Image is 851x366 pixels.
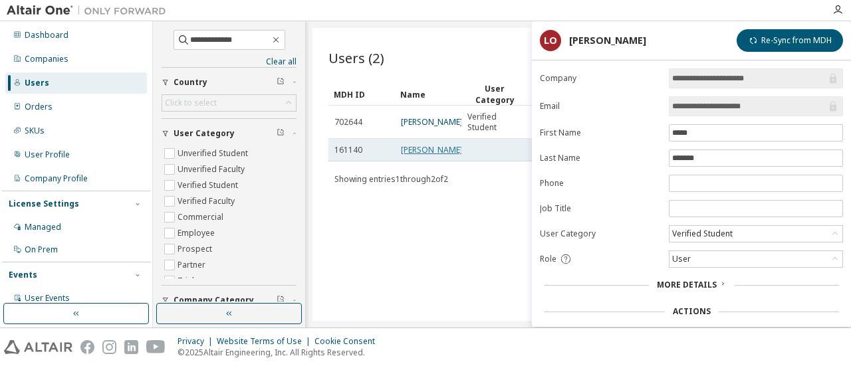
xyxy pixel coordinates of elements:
div: User [669,251,842,267]
label: Unverified Student [178,145,251,161]
div: [PERSON_NAME] [569,35,646,46]
span: Users (2) [328,48,384,67]
label: Commercial [178,209,226,225]
div: Company Profile [25,173,88,184]
label: Email [540,101,661,112]
label: Company [540,73,661,84]
label: Verified Faculty [178,193,237,209]
div: License Settings [9,199,79,209]
div: Managed [25,222,61,232]
a: Clear all [162,56,297,67]
label: Last Name [540,153,661,163]
img: Altair One [7,4,173,17]
div: Cookie Consent [314,336,383,347]
span: Role [540,254,556,264]
button: Company Category [162,286,297,315]
span: Showing entries 1 through 2 of 2 [334,173,448,185]
span: Country [174,77,207,88]
span: Clear filter [277,295,285,306]
span: 702644 [334,117,362,128]
div: Companies [25,54,68,64]
span: User Category [174,128,235,139]
div: Dashboard [25,30,68,41]
div: User Profile [25,149,70,160]
div: Actions [673,306,711,317]
div: User Category [467,83,523,106]
div: Privacy [178,336,217,347]
label: Verified Student [178,177,241,193]
label: User Category [540,229,661,239]
div: LO [540,30,561,51]
label: Prospect [178,241,215,257]
div: Click to select [165,98,217,108]
label: Phone [540,178,661,189]
span: 161140 [334,145,362,155]
label: Job Title [540,203,661,214]
div: Users [25,78,49,88]
button: Country [162,68,297,97]
img: youtube.svg [146,340,166,354]
div: Events [9,270,37,280]
div: Name [400,84,456,105]
img: instagram.svg [102,340,116,354]
span: Verified Student [467,112,522,133]
div: On Prem [25,244,58,255]
a: [PERSON_NAME] [401,144,463,155]
span: Company Category [174,295,254,306]
label: Employee [178,225,217,241]
span: Clear filter [277,77,285,88]
div: Verified Student [670,227,735,241]
span: Clear filter [277,128,285,139]
label: Partner [178,257,208,273]
button: Re-Sync from MDH [737,29,843,52]
label: Trial [178,273,197,289]
p: © 2025 Altair Engineering, Inc. All Rights Reserved. [178,347,383,358]
label: Unverified Faculty [178,161,247,177]
a: [PERSON_NAME] [401,116,463,128]
button: User Category [162,119,297,148]
span: More Details [657,279,717,290]
img: altair_logo.svg [4,340,72,354]
div: Verified Student [669,226,842,242]
div: Website Terms of Use [217,336,314,347]
img: facebook.svg [80,340,94,354]
div: MDH ID [334,84,390,105]
label: First Name [540,128,661,138]
div: User Events [25,293,70,304]
div: User [670,252,693,266]
div: Orders [25,102,53,112]
div: SKUs [25,126,45,136]
img: linkedin.svg [124,340,138,354]
div: Click to select [162,95,296,111]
